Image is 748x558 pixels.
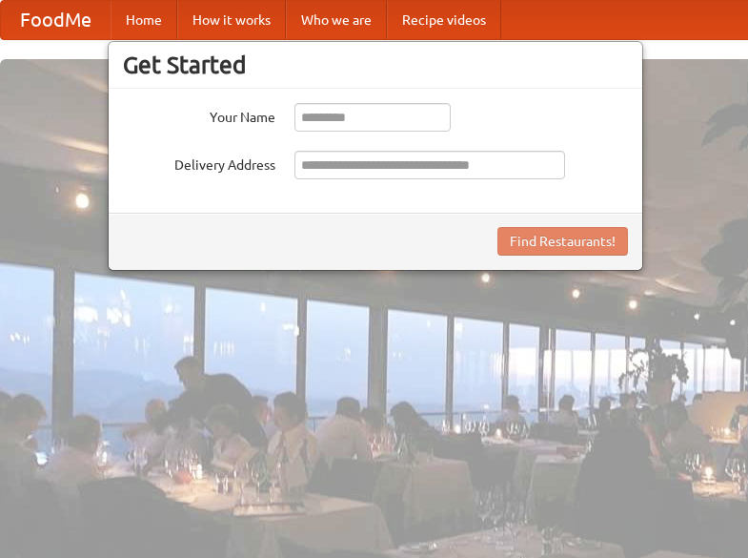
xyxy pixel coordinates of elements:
[123,103,275,127] label: Your Name
[497,227,628,256] button: Find Restaurants!
[111,1,177,39] a: Home
[1,1,111,39] a: FoodMe
[123,51,628,79] h3: Get Started
[286,1,387,39] a: Who we are
[387,1,501,39] a: Recipe videos
[177,1,286,39] a: How it works
[123,151,275,175] label: Delivery Address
